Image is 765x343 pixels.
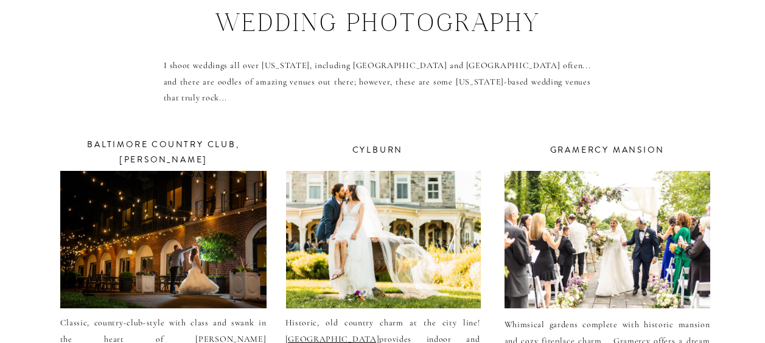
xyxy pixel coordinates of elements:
a: cylburn [301,143,455,160]
a: baltimore country club, [PERSON_NAME][GEOGRAPHIC_DATA] [87,137,240,165]
p: I shoot weddings all over [US_STATE], including [GEOGRAPHIC_DATA] and [GEOGRAPHIC_DATA] often... ... [164,58,591,114]
a: gramercy mansion [531,143,684,160]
